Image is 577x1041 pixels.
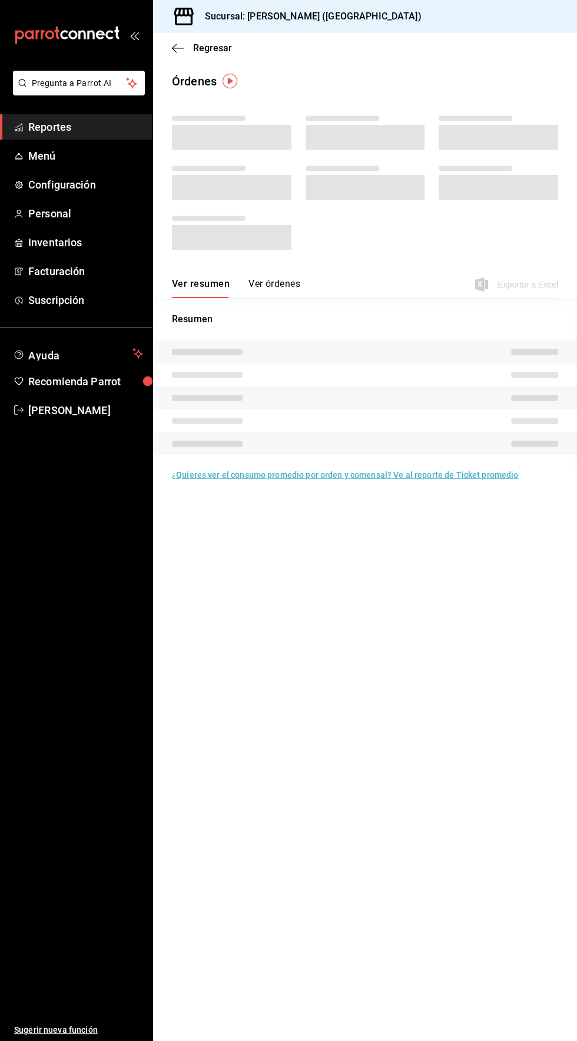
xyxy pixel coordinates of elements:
[13,71,145,95] button: Pregunta a Parrot AI
[28,292,143,308] span: Suscripción
[248,278,300,298] button: Ver órdenes
[172,470,518,480] a: ¿Quieres ver el consumo promedio por orden y comensal? Ve al reporte de Ticket promedio
[28,263,143,279] span: Facturación
[172,278,230,298] button: Ver resumen
[28,148,143,164] span: Menú
[195,9,422,24] h3: Sucursal: [PERSON_NAME] ([GEOGRAPHIC_DATA])
[14,1024,143,1036] span: Sugerir nueva función
[172,312,558,326] p: Resumen
[193,42,232,54] span: Regresar
[172,42,232,54] button: Regresar
[32,77,127,90] span: Pregunta a Parrot AI
[28,234,143,250] span: Inventarios
[223,74,237,88] img: Tooltip marker
[130,31,139,40] button: open_drawer_menu
[28,119,143,135] span: Reportes
[8,85,145,98] a: Pregunta a Parrot AI
[28,374,143,389] span: Recomienda Parrot
[172,278,300,298] div: navigation tabs
[172,72,217,90] div: Órdenes
[28,346,128,361] span: Ayuda
[28,177,143,193] span: Configuración
[28,206,143,222] span: Personal
[28,402,143,418] span: [PERSON_NAME]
